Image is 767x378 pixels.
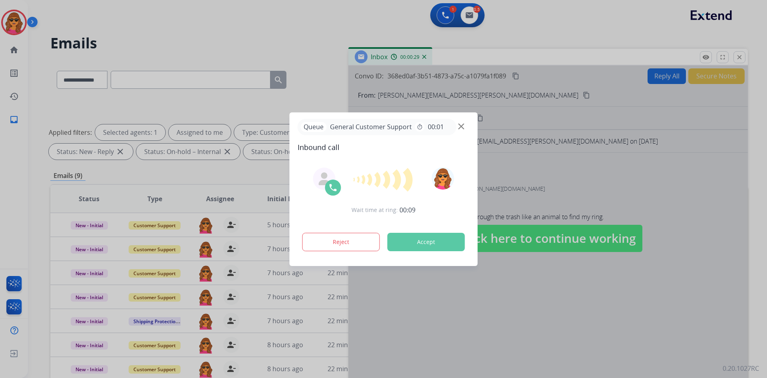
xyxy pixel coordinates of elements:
[318,172,331,185] img: agent-avatar
[458,123,464,129] img: close-button
[431,167,454,190] img: avatar
[327,122,415,132] span: General Customer Support
[399,205,415,215] span: 00:09
[723,364,759,373] p: 0.20.1027RC
[328,183,338,192] img: call-icon
[417,124,423,130] mat-icon: timer
[301,122,327,132] p: Queue
[298,142,470,153] span: Inbound call
[352,206,398,214] span: Wait time at ring:
[302,233,380,251] button: Reject
[428,122,444,132] span: 00:01
[387,233,465,251] button: Accept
